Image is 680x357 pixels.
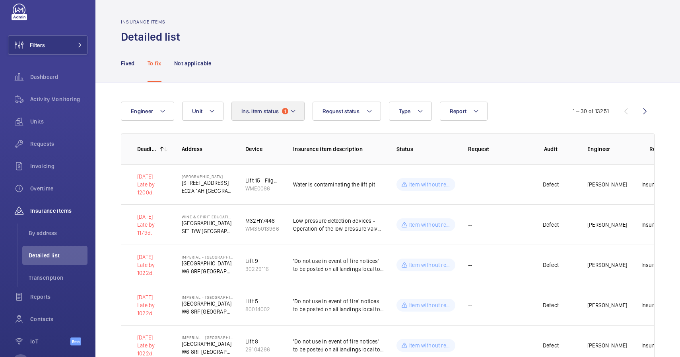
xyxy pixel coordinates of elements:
[245,177,280,184] div: Lift 15 - Flight Club
[468,221,472,229] span: --
[137,293,169,301] p: [DATE]
[182,295,233,300] p: Imperial - [GEOGRAPHIC_DATA]
[30,95,87,103] span: Activity Monitoring
[409,341,451,349] p: Item without request
[174,59,212,67] p: Not applicable
[30,41,45,49] span: Filters
[245,217,279,225] div: M32HY7446
[587,301,627,309] p: [PERSON_NAME]
[587,180,627,188] p: [PERSON_NAME]
[293,257,384,273] p: 'Do not use in event of fire notices' to be posted on all landings local to call button
[30,140,87,148] span: Requests
[293,297,384,313] p: 'Do not use in event of fire' notices to be posted on all landings local to call button.
[440,102,488,121] button: Report
[182,267,233,275] p: W6 8RF [GEOGRAPHIC_DATA]
[30,293,87,301] span: Reports
[409,261,451,269] p: Item without request
[587,221,627,229] p: [PERSON_NAME]
[137,213,169,221] p: [DATE]
[389,102,432,121] button: Type
[245,345,270,353] div: 29104286
[587,341,627,349] p: [PERSON_NAME]
[137,261,169,277] div: Late by 1022d.
[192,108,202,114] span: Unit
[245,265,269,273] div: 30229116
[641,180,675,188] p: Insurance Co.
[8,35,87,55] button: Filters
[245,297,270,305] div: Lift 5
[137,333,169,341] p: [DATE]
[543,341,559,349] p: Defect
[182,174,233,179] p: [GEOGRAPHIC_DATA]
[450,108,467,114] span: Report
[323,108,360,114] span: Request status
[182,145,233,153] p: Address
[182,335,233,340] p: Imperial - [GEOGRAPHIC_DATA]
[182,187,233,195] p: EC2A 1AH [GEOGRAPHIC_DATA]
[543,180,559,188] p: Defect
[282,108,288,114] span: 1
[30,315,87,323] span: Contacts
[409,301,451,309] p: Item without request
[182,340,233,348] p: [GEOGRAPHIC_DATA]
[137,145,157,153] p: Deadline
[30,162,87,170] span: Invoicing
[641,301,675,309] p: Insurance Co.
[641,221,675,229] p: Insurance Co.
[640,145,676,153] p: Report
[245,337,270,345] div: Lift 8
[182,214,233,219] p: Wine & Spirit Education Trust
[641,341,675,349] p: Insurance Co.
[182,308,233,316] p: W6 8RF [GEOGRAPHIC_DATA]
[532,145,569,153] p: Audit
[245,305,270,313] div: 80014002
[182,227,233,235] p: SE1 1YW [GEOGRAPHIC_DATA]
[293,337,384,353] p: 'Do not use in event of fire notices' to be posted on all landings local to call button
[182,255,233,259] p: Imperial - [GEOGRAPHIC_DATA]
[241,108,279,114] span: Ins. item status
[468,145,527,153] p: Request
[409,221,451,229] p: Item without request
[293,217,384,233] p: Low pressure detection devices - Operation of the low pressure valve (4;14) due toinconclusive ev...
[245,257,269,265] div: Lift 9
[399,108,411,114] span: Type
[182,179,233,187] p: [STREET_ADDRESS]
[30,73,87,81] span: Dashboard
[313,102,381,121] button: Request status
[293,145,384,153] p: Insurance item description
[30,207,87,215] span: Insurance items
[587,145,634,153] p: Engineer
[121,59,135,67] p: Fixed
[121,19,185,25] h2: Insurance items
[137,221,169,237] div: Late by 1179d.
[137,253,169,261] p: [DATE]
[30,337,70,345] span: IoT
[121,102,174,121] button: Engineer
[468,180,472,188] span: --
[137,301,169,317] div: Late by 1022d.
[641,261,675,269] p: Insurance Co.
[148,59,161,67] p: To fix
[30,184,87,192] span: Overtime
[182,300,233,308] p: [GEOGRAPHIC_DATA]
[30,118,87,126] span: Units
[131,108,153,114] span: Engineer
[29,229,87,237] span: By address
[70,337,81,345] span: Beta
[293,180,384,188] p: Water is contaminating the lift pit
[409,180,451,188] p: Item without request
[245,145,280,153] p: Device
[468,341,472,349] span: --
[29,274,87,282] span: Transcription
[543,261,559,269] p: Defect
[29,251,87,259] span: Detailed list
[245,225,279,233] div: WM35013966
[137,173,169,180] p: [DATE]
[396,145,455,153] p: Status
[182,102,223,121] button: Unit
[182,348,233,356] p: W6 8RF [GEOGRAPHIC_DATA]
[182,219,233,227] p: [GEOGRAPHIC_DATA]
[231,102,305,121] button: Ins. item status1
[468,301,472,309] span: --
[543,301,559,309] p: Defect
